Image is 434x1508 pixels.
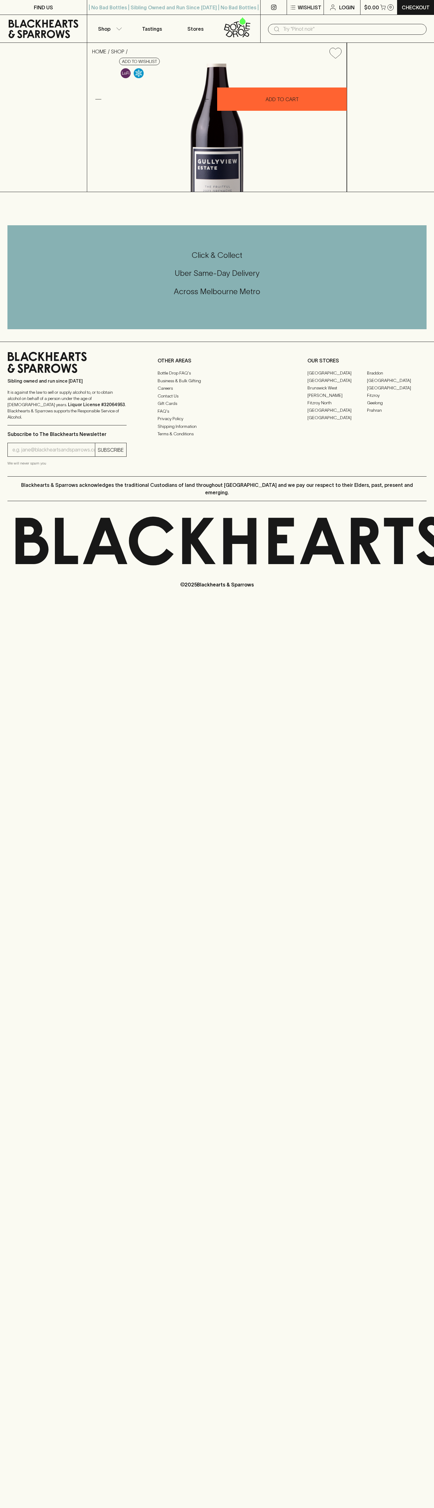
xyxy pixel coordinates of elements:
a: HOME [92,49,106,54]
a: Stores [174,15,217,43]
h5: Click & Collect [7,250,427,260]
p: FIND US [34,4,53,11]
p: It is against the law to sell or supply alcohol to, or to obtain alcohol on behalf of a person un... [7,389,127,420]
p: OUR STORES [307,357,427,364]
p: Tastings [142,25,162,33]
button: Add to wishlist [119,58,160,65]
a: Fitzroy [367,392,427,399]
p: Blackhearts & Sparrows acknowledges the traditional Custodians of land throughout [GEOGRAPHIC_DAT... [12,481,422,496]
button: Add to wishlist [327,45,344,61]
div: Call to action block [7,225,427,329]
img: Lo-Fi [121,68,131,78]
h5: Across Melbourne Metro [7,286,427,297]
p: 0 [389,6,392,9]
p: ADD TO CART [266,96,299,103]
a: SHOP [111,49,124,54]
a: Contact Us [158,392,277,400]
a: [GEOGRAPHIC_DATA] [307,406,367,414]
p: OTHER AREAS [158,357,277,364]
a: Brunswick West [307,384,367,392]
a: [GEOGRAPHIC_DATA] [367,377,427,384]
a: [PERSON_NAME] [307,392,367,399]
img: Chilled Red [134,68,144,78]
a: Privacy Policy [158,415,277,423]
a: Fitzroy North [307,399,367,406]
a: Prahran [367,406,427,414]
a: FAQ's [158,407,277,415]
p: We will never spam you [7,460,127,466]
p: Shop [98,25,110,33]
p: Checkout [402,4,430,11]
input: Try "Pinot noir" [283,24,422,34]
button: ADD TO CART [217,88,347,111]
input: e.g. jane@blackheartsandsparrows.com.au [12,445,95,455]
img: 36573.png [87,64,347,192]
a: Shipping Information [158,423,277,430]
a: Gift Cards [158,400,277,407]
strong: Liquor License #32064953 [68,402,125,407]
p: Sibling owned and run since [DATE] [7,378,127,384]
p: $0.00 [364,4,379,11]
a: Terms & Conditions [158,430,277,438]
a: Geelong [367,399,427,406]
a: [GEOGRAPHIC_DATA] [367,384,427,392]
a: [GEOGRAPHIC_DATA] [307,414,367,421]
p: Subscribe to The Blackhearts Newsletter [7,430,127,438]
button: Shop [87,15,131,43]
h5: Uber Same-Day Delivery [7,268,427,278]
a: Careers [158,385,277,392]
p: Wishlist [298,4,321,11]
p: SUBSCRIBE [98,446,124,454]
a: Tastings [130,15,174,43]
a: Business & Bulk Gifting [158,377,277,384]
p: Stores [187,25,204,33]
a: [GEOGRAPHIC_DATA] [307,369,367,377]
a: Braddon [367,369,427,377]
a: [GEOGRAPHIC_DATA] [307,377,367,384]
a: Bottle Drop FAQ's [158,370,277,377]
a: Some may call it natural, others minimum intervention, either way, it’s hands off & maybe even a ... [119,67,132,80]
button: SUBSCRIBE [95,443,126,456]
p: Login [339,4,355,11]
a: Wonderful as is, but a slight chill will enhance the aromatics and give it a beautiful crunch. [132,67,145,80]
